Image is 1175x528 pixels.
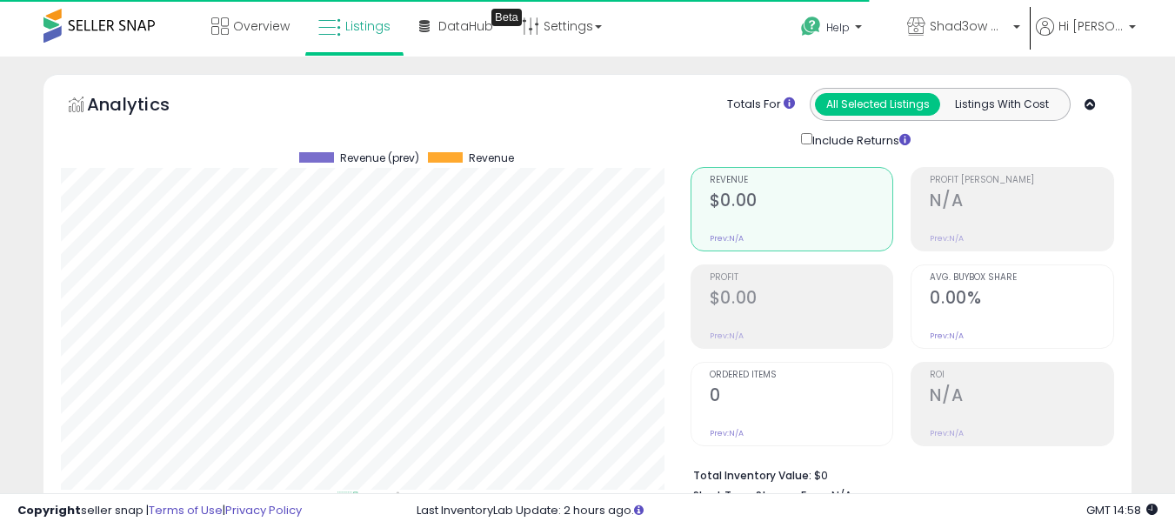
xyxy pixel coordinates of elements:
[491,9,522,26] div: Tooltip anchor
[831,487,852,504] span: N/A
[87,92,204,121] h5: Analytics
[693,468,811,483] b: Total Inventory Value:
[710,176,893,185] span: Revenue
[826,20,850,35] span: Help
[710,233,744,244] small: Prev: N/A
[710,190,893,214] h2: $0.00
[815,93,940,116] button: All Selected Listings
[710,331,744,341] small: Prev: N/A
[930,273,1113,283] span: Avg. Buybox Share
[225,502,302,518] a: Privacy Policy
[340,152,419,164] span: Revenue (prev)
[438,17,493,35] span: DataHub
[693,464,1101,485] li: $0
[1086,502,1158,518] span: 2025-10-6 14:58 GMT
[345,17,391,35] span: Listings
[710,273,893,283] span: Profit
[1058,17,1124,35] span: Hi [PERSON_NAME]
[17,503,302,519] div: seller snap | |
[788,130,931,150] div: Include Returns
[417,503,1158,519] div: Last InventoryLab Update: 2 hours ago.
[930,385,1113,409] h2: N/A
[469,152,514,164] span: Revenue
[930,428,964,438] small: Prev: N/A
[233,17,290,35] span: Overview
[710,385,893,409] h2: 0
[710,428,744,438] small: Prev: N/A
[17,502,81,518] strong: Copyright
[149,502,223,518] a: Terms of Use
[1036,17,1136,57] a: Hi [PERSON_NAME]
[930,371,1113,380] span: ROI
[930,288,1113,311] h2: 0.00%
[710,371,893,380] span: Ordered Items
[710,288,893,311] h2: $0.00
[930,176,1113,185] span: Profit [PERSON_NAME]
[939,93,1065,116] button: Listings With Cost
[930,17,1008,35] span: Shad3ow Goods & Services
[800,16,822,37] i: Get Help
[930,190,1113,214] h2: N/A
[930,233,964,244] small: Prev: N/A
[787,3,891,57] a: Help
[693,488,829,503] b: Short Term Storage Fees:
[727,97,795,113] div: Totals For
[930,331,964,341] small: Prev: N/A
